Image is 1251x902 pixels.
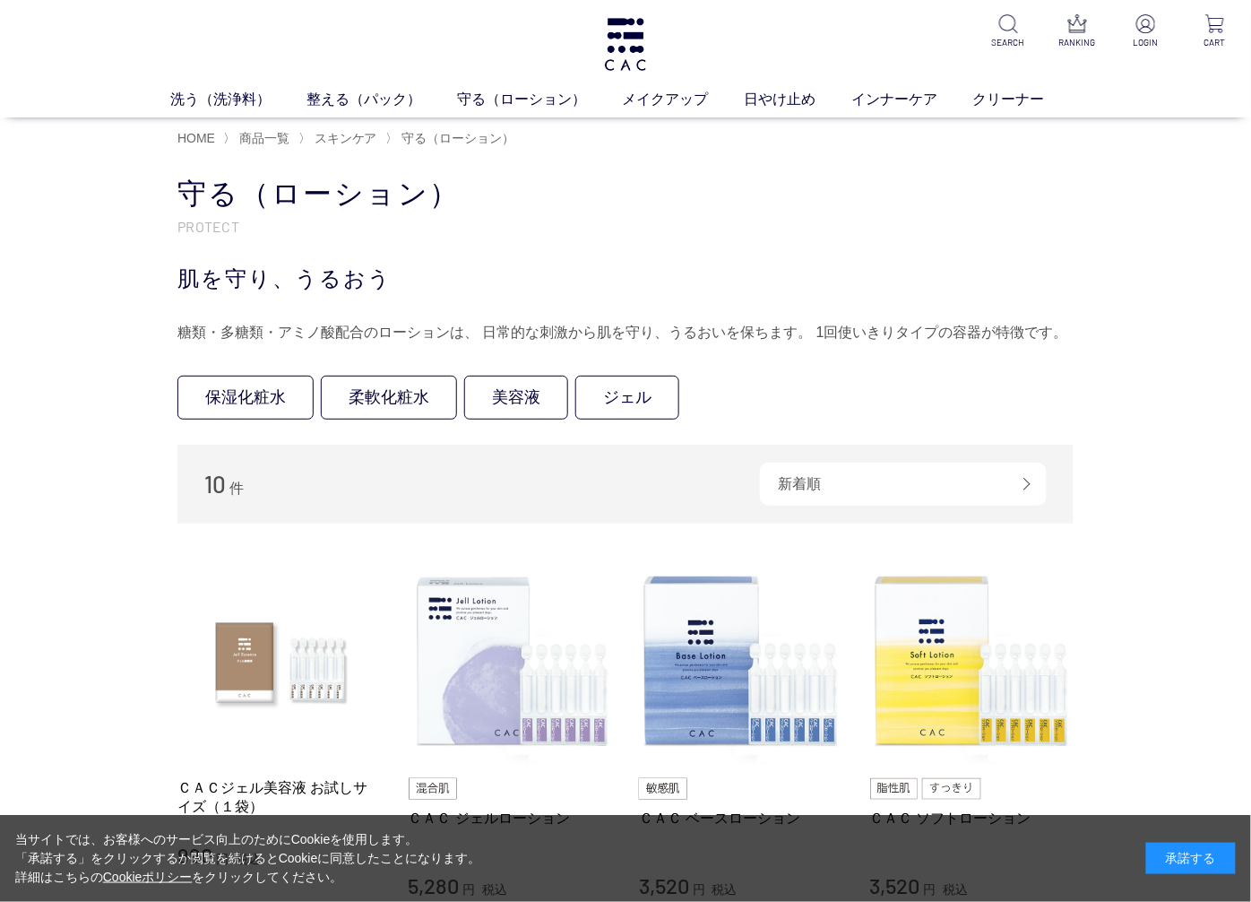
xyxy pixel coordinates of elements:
a: 日やけ止め [744,89,851,110]
span: 商品一覧 [239,131,289,145]
img: 混合肌 [409,778,457,800]
li: 〉 [298,130,382,147]
img: logo [602,18,649,71]
img: ＣＡＣ ソフトローション [870,559,1074,764]
a: クリーナー [973,89,1081,110]
div: 新着順 [760,463,1047,506]
a: LOGIN [1124,14,1168,49]
img: ＣＡＣジェル美容液 お試しサイズ（１袋） [177,559,382,764]
a: HOME [177,131,215,145]
li: 〉 [223,130,294,147]
p: SEARCH [987,36,1031,49]
div: 当サイトでは、お客様へのサービス向上のためにCookieを使用します。 「承諾する」をクリックするか閲覧を続けるとCookieに同意したことになります。 詳細はこちらの をクリックしてください。 [15,830,481,887]
a: 守る（ローション） [398,131,514,145]
span: 守る（ローション） [401,131,514,145]
a: 柔軟化粧水 [321,376,457,420]
span: 件 [229,481,244,496]
a: インナーケア [851,89,973,110]
a: ＣＡＣ ベースローション [639,809,843,828]
div: 肌を守り、うるおう [177,263,1074,295]
p: RANKING [1056,36,1100,49]
h1: 守る（ローション） [177,175,1074,213]
img: ＣＡＣ ジェルローション [409,559,613,764]
a: 守る（ローション） [457,89,622,110]
p: CART [1193,36,1237,49]
a: 整える（パック） [306,89,457,110]
a: Cookieポリシー [103,870,193,884]
p: LOGIN [1124,36,1168,49]
img: ＣＡＣ ベースローション [639,559,843,764]
a: メイクアップ [622,89,744,110]
a: ジェル [575,376,679,420]
span: スキンケア [315,131,377,145]
a: ＣＡＣ ジェルローション [409,809,613,828]
span: 10 [204,470,226,498]
a: RANKING [1056,14,1100,49]
a: スキンケア [311,131,377,145]
a: 美容液 [464,376,568,420]
a: ＣＡＣ ソフトローション [870,809,1074,828]
div: 糖類・多糖類・アミノ酸配合のローションは、 日常的な刺激から肌を守り、うるおいを保ちます。 1回使いきりタイプの容器が特徴です。 [177,318,1074,347]
div: 承諾する [1146,843,1236,874]
img: 敏感肌 [639,778,687,800]
a: 保湿化粧水 [177,376,314,420]
img: 脂性肌 [870,778,918,800]
p: PROTECT [177,217,1074,236]
a: SEARCH [987,14,1031,49]
a: 洗う（洗浄料） [170,89,306,110]
a: ＣＡＣジェル美容液 お試しサイズ（１袋） [177,778,382,817]
a: 商品一覧 [236,131,289,145]
li: 〉 [385,130,519,147]
a: CART [1193,14,1237,49]
img: すっきり [922,778,981,800]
